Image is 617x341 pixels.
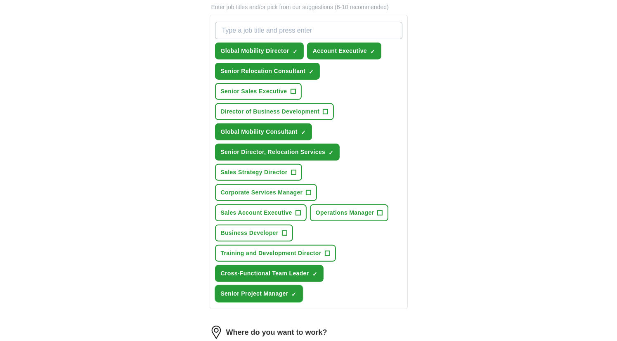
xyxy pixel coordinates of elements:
[221,229,279,237] span: Business Developer
[221,168,288,177] span: Sales Strategy Director
[215,43,304,59] button: Global Mobility Director✓
[221,47,289,55] span: Global Mobility Director
[221,67,306,76] span: Senior Relocation Consultant
[215,63,320,80] button: Senior Relocation Consultant✓
[215,22,402,39] input: Type a job title and press enter
[215,103,334,120] button: Director of Business Development
[215,123,312,140] button: Global Mobility Consultant✓
[221,107,320,116] span: Director of Business Development
[310,204,389,221] button: Operations Manager
[215,204,307,221] button: Sales Account Executive
[221,208,292,217] span: Sales Account Executive
[210,326,223,339] img: location.png
[313,47,367,55] span: Account Executive
[215,83,302,100] button: Senior Sales Executive
[221,249,322,258] span: Training and Development Director
[221,289,288,298] span: Senior Project Manager
[221,269,309,278] span: Cross-Functional Team Leader
[292,291,297,298] span: ✓
[309,69,314,75] span: ✓
[370,48,375,55] span: ✓
[210,3,408,12] p: Enter job titles and/or pick from our suggestions (6-10 recommended)
[316,208,374,217] span: Operations Manager
[215,184,317,201] button: Corporate Services Manager
[312,271,317,277] span: ✓
[329,149,333,156] span: ✓
[215,144,340,161] button: Senior Director, Relocation Services✓
[301,129,306,136] span: ✓
[215,285,303,302] button: Senior Project Manager✓
[293,48,298,55] span: ✓
[221,148,326,156] span: Senior Director, Relocation Services
[215,265,324,282] button: Cross-Functional Team Leader✓
[215,164,302,181] button: Sales Strategy Director
[226,327,327,338] label: Where do you want to work?
[221,128,298,136] span: Global Mobility Consultant
[307,43,381,59] button: Account Executive✓
[215,225,293,242] button: Business Developer
[221,87,287,96] span: Senior Sales Executive
[215,245,336,262] button: Training and Development Director
[221,188,303,197] span: Corporate Services Manager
